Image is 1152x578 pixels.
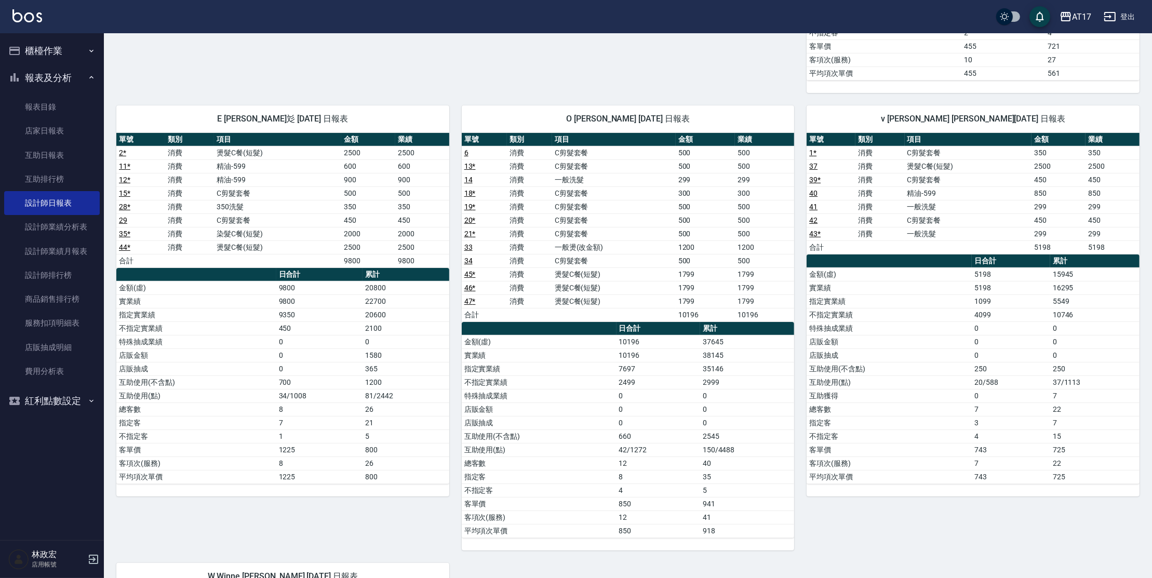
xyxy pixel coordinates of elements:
a: 商品銷售排行榜 [4,287,100,311]
a: 41 [809,203,818,211]
a: 互助日報表 [4,143,100,167]
td: 互助使用(不含點) [116,375,276,389]
td: 7697 [617,362,700,375]
td: 250 [1050,362,1140,375]
td: 消費 [165,186,214,200]
td: 一般燙(改金額) [552,240,676,254]
table: a dense table [116,268,449,484]
td: 500 [676,200,735,213]
td: 1580 [363,348,449,362]
td: 15 [1050,429,1140,443]
a: 服務扣項明細表 [4,311,100,335]
td: 5198 [972,267,1050,281]
td: 指定客 [807,416,972,429]
td: 500 [735,159,794,173]
td: 客項次(服務) [807,53,961,66]
td: 81/2442 [363,389,449,402]
td: 店販金額 [462,402,617,416]
td: 350洗髮 [214,200,341,213]
td: 消費 [165,227,214,240]
td: 消費 [855,146,904,159]
td: 660 [617,429,700,443]
td: 37/1113 [1050,375,1140,389]
td: 299 [1032,200,1086,213]
span: E [PERSON_NAME]彣 [DATE] 日報表 [129,114,437,124]
a: 34 [464,257,473,265]
td: 10196 [735,308,794,321]
td: 消費 [507,267,552,281]
th: 金額 [1032,133,1086,146]
td: 店販抽成 [462,416,617,429]
td: 2500 [395,146,449,159]
td: 0 [700,402,794,416]
td: 20800 [363,281,449,294]
td: 1200 [363,375,449,389]
td: 金額(虛) [462,335,617,348]
a: 設計師排行榜 [4,263,100,287]
a: 互助排行榜 [4,167,100,191]
td: 消費 [507,186,552,200]
td: 不指定實業績 [116,321,276,335]
td: 2545 [700,429,794,443]
td: 實業績 [462,348,617,362]
td: 4 [972,429,1050,443]
td: 互助使用(點) [462,443,617,456]
a: 33 [464,243,473,251]
td: 5198 [1086,240,1140,254]
td: 一般洗髮 [905,200,1032,213]
th: 項目 [905,133,1032,146]
td: 600 [395,159,449,173]
td: 消費 [165,213,214,227]
td: 725 [1050,443,1140,456]
td: 不指定客 [116,429,276,443]
td: 850 [1086,186,1140,200]
td: C剪髮套餐 [552,146,676,159]
td: 消費 [855,200,904,213]
td: 500 [676,146,735,159]
td: 合計 [807,240,855,254]
td: 600 [341,159,395,173]
td: 10196 [676,308,735,321]
td: 1200 [735,240,794,254]
td: 37645 [700,335,794,348]
th: 類別 [855,133,904,146]
td: 500 [735,200,794,213]
td: 0 [972,348,1050,362]
td: 7 [972,402,1050,416]
td: 3 [972,416,1050,429]
td: 0 [1050,348,1140,362]
td: 0 [1050,321,1140,335]
td: 455 [961,39,1045,53]
td: 42/1272 [617,443,700,456]
td: 450 [1032,213,1086,227]
td: 總客數 [807,402,972,416]
td: 合計 [462,308,507,321]
td: 9350 [276,308,363,321]
td: C剪髮套餐 [552,213,676,227]
th: 單號 [462,133,507,146]
th: 日合計 [617,322,700,335]
td: 8 [276,402,363,416]
td: 721 [1046,39,1140,53]
a: 29 [119,216,127,224]
a: 報表目錄 [4,95,100,119]
td: 消費 [855,186,904,200]
td: 特殊抽成業績 [116,335,276,348]
td: 0 [972,389,1050,402]
td: 500 [735,254,794,267]
td: 燙髮C餐(短髮) [214,240,341,254]
td: C剪髮套餐 [552,200,676,213]
table: a dense table [462,322,795,538]
td: 9800 [395,254,449,267]
td: 1099 [972,294,1050,308]
a: 設計師日報表 [4,191,100,215]
td: 店販抽成 [116,362,276,375]
td: C剪髮套餐 [552,254,676,267]
td: 1200 [676,240,735,254]
td: 0 [617,416,700,429]
td: 900 [395,173,449,186]
td: 特殊抽成業績 [807,321,972,335]
td: 指定實業績 [807,294,972,308]
td: 9800 [341,254,395,267]
td: 互助使用(點) [116,389,276,402]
